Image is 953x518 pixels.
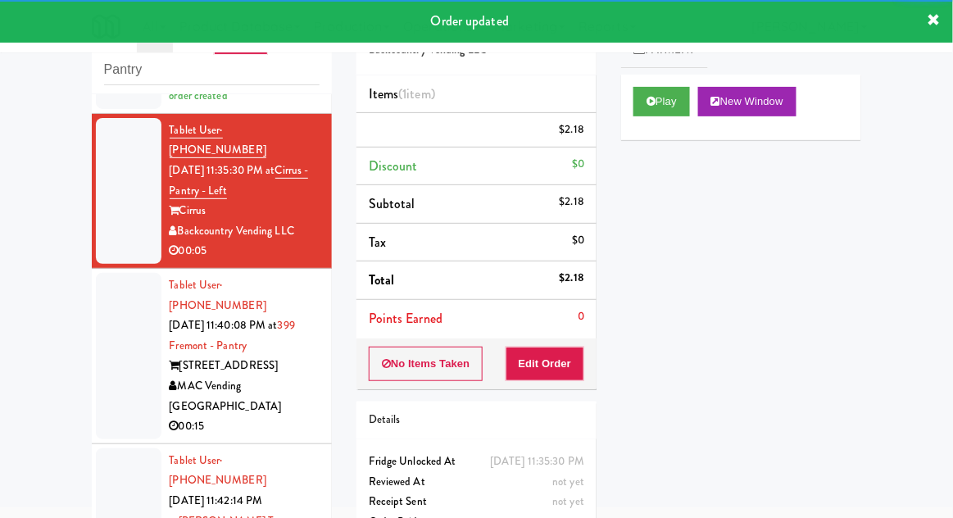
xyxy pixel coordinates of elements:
[560,120,585,140] div: $2.18
[170,201,320,221] div: Cirrus
[369,309,442,328] span: Points Earned
[572,154,584,175] div: $0
[369,157,418,175] span: Discount
[369,233,386,252] span: Tax
[170,221,320,242] div: Backcountry Vending LLC
[633,87,690,116] button: Play
[170,241,320,261] div: 00:05
[170,277,266,313] span: · [PHONE_NUMBER]
[170,452,266,488] a: Tablet User· [PHONE_NUMBER]
[578,307,584,327] div: 0
[170,317,295,353] a: 399 Fremont - Pantry
[431,11,509,30] span: Order updated
[369,472,584,493] div: Reviewed At
[369,194,415,213] span: Subtotal
[398,84,435,103] span: (1 )
[560,268,585,289] div: $2.18
[170,162,275,178] span: [DATE] 11:35:30 PM at
[490,452,584,472] div: [DATE] 11:35:30 PM
[369,270,395,289] span: Total
[552,493,584,509] span: not yet
[369,410,584,430] div: Details
[170,277,266,313] a: Tablet User· [PHONE_NUMBER]
[506,347,585,381] button: Edit Order
[407,84,431,103] ng-pluralize: item
[369,44,584,57] h5: Backcountry Vending LLC
[170,416,320,437] div: 00:15
[560,192,585,212] div: $2.18
[92,114,332,269] li: Tablet User· [PHONE_NUMBER][DATE] 11:35:30 PM atCirrus - Pantry - LeftCirrusBackcountry Vending L...
[92,269,332,444] li: Tablet User· [PHONE_NUMBER][DATE] 11:40:08 PM at399 Fremont - Pantry[STREET_ADDRESS]MAC Vending [...
[698,87,796,116] button: New Window
[170,162,309,199] a: Cirrus - Pantry - Left
[369,84,435,103] span: Items
[170,376,320,416] div: MAC Vending [GEOGRAPHIC_DATA]
[170,356,320,376] div: [STREET_ADDRESS]
[572,230,584,251] div: $0
[369,452,584,472] div: Fridge Unlocked At
[104,55,320,85] input: Search vision orders
[369,347,483,381] button: No Items Taken
[170,122,266,159] a: Tablet User· [PHONE_NUMBER]
[369,492,584,512] div: Receipt Sent
[170,317,278,333] span: [DATE] 11:40:08 PM at
[552,474,584,489] span: not yet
